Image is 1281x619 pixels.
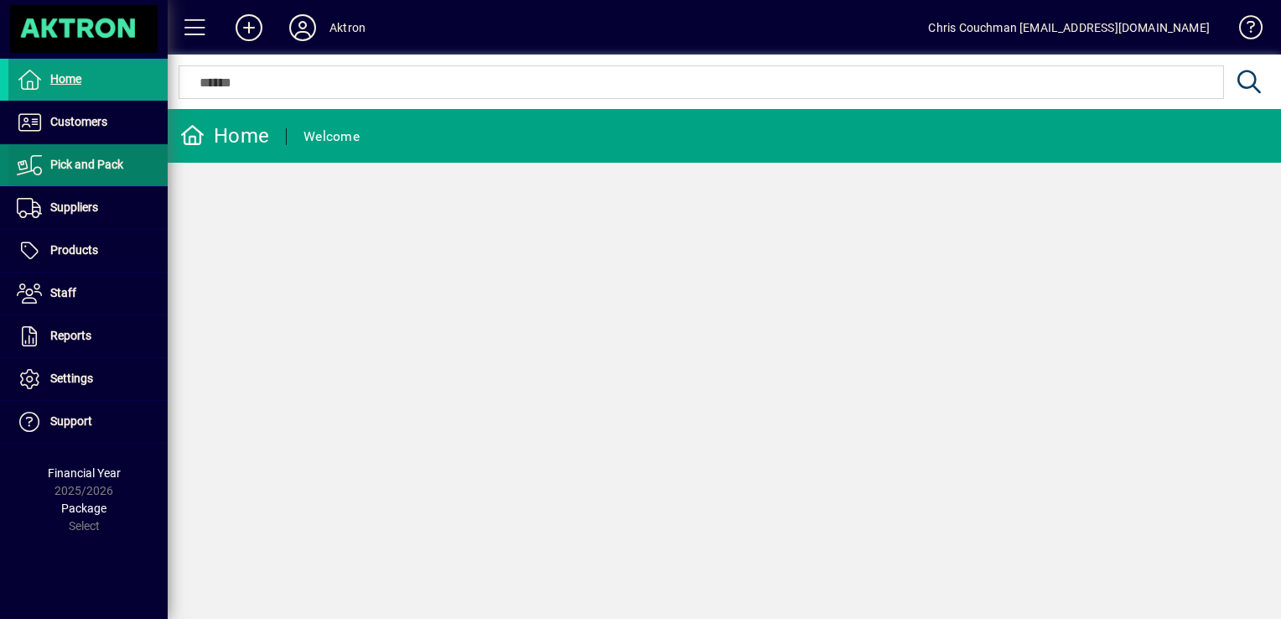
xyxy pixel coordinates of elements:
span: Products [50,243,98,257]
span: Home [50,72,81,86]
span: Pick and Pack [50,158,123,171]
span: Financial Year [48,466,121,480]
a: Reports [8,315,168,357]
a: Support [8,401,168,443]
span: Reports [50,329,91,342]
a: Staff [8,273,168,315]
div: Welcome [303,123,360,150]
div: Home [180,122,269,149]
button: Add [222,13,276,43]
a: Products [8,230,168,272]
a: Customers [8,101,168,143]
span: Settings [50,372,93,385]
div: Chris Couchman [EMAIL_ADDRESS][DOMAIN_NAME] [928,14,1210,41]
a: Suppliers [8,187,168,229]
a: Pick and Pack [8,144,168,186]
span: Support [50,414,92,428]
div: Aktron [329,14,366,41]
span: Package [61,502,106,515]
a: Settings [8,358,168,400]
span: Suppliers [50,200,98,214]
a: Knowledge Base [1227,3,1260,58]
span: Staff [50,286,76,299]
span: Customers [50,115,107,128]
button: Profile [276,13,329,43]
